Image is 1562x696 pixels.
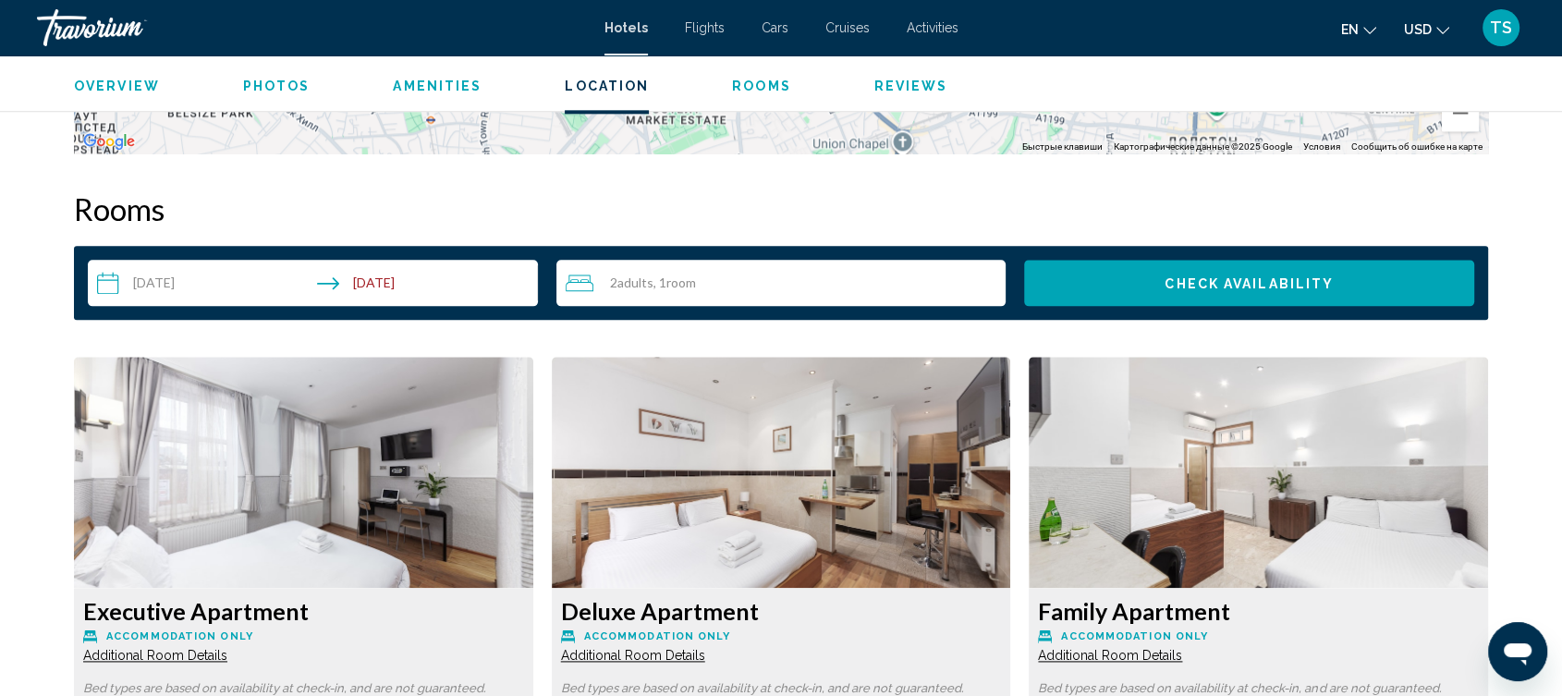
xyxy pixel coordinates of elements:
button: User Menu [1477,8,1525,47]
img: 5ef8e5ec-4776-444c-9c5f-9cb880a79db8.jpeg [552,357,1011,588]
button: Travelers: 2 adults, 0 children [556,260,1007,306]
a: Hotels [604,20,648,35]
span: Amenities [393,79,482,93]
span: Room [666,275,696,290]
span: Check Availability [1165,276,1334,291]
span: en [1341,22,1359,37]
a: Cruises [825,20,870,35]
img: 4949df4d-28cc-43ba-8186-7779c00c07a0.jpeg [74,357,533,588]
iframe: Кнопка запуска окна обмена сообщениями [1488,622,1547,681]
img: ee490d5b-9cef-4542-bbaa-316a967149ac.jpeg [1029,357,1488,588]
span: USD [1404,22,1432,37]
h2: Rooms [74,190,1488,227]
p: Bed types are based on availability at check-in, and are not guaranteed. [561,682,1002,695]
button: Change language [1341,16,1376,43]
button: Быстрые клавиши [1022,140,1103,153]
button: Уменьшить [1442,94,1479,131]
span: Additional Room Details [1038,648,1182,663]
a: Flights [685,20,725,35]
button: Change currency [1404,16,1449,43]
span: , 1 [653,275,696,290]
span: Reviews [874,79,948,93]
a: Cars [762,20,788,35]
a: Условия (ссылка откроется в новой вкладке) [1303,141,1340,152]
a: Activities [907,20,958,35]
button: Location [565,78,649,94]
span: Accommodation Only [584,630,731,642]
span: Accommodation Only [106,630,253,642]
span: Additional Room Details [561,648,705,663]
button: Reviews [874,78,948,94]
span: Картографические данные ©2025 Google [1114,141,1292,152]
span: Rooms [732,79,791,93]
span: TS [1490,18,1512,37]
span: Additional Room Details [83,648,227,663]
span: 2 [610,275,653,290]
h3: Executive Apartment [83,597,524,625]
span: Adults [617,275,653,290]
button: Amenities [393,78,482,94]
button: Rooms [732,78,791,94]
a: Сообщить об ошибке на карте [1351,141,1483,152]
span: Location [565,79,649,93]
p: Bed types are based on availability at check-in, and are not guaranteed. [83,682,524,695]
span: Photos [243,79,311,93]
div: Search widget [88,260,1474,306]
img: Google [79,129,140,153]
h3: Family Apartment [1038,597,1479,625]
button: Photos [243,78,311,94]
a: Travorium [37,9,586,46]
button: Overview [74,78,160,94]
button: Check Availability [1024,260,1474,306]
button: Check-in date: Jan 28, 2026 Check-out date: Jan 30, 2026 [88,260,538,306]
a: Открыть эту область в Google Картах (в новом окне) [79,129,140,153]
span: Accommodation Only [1061,630,1208,642]
span: Overview [74,79,160,93]
p: Bed types are based on availability at check-in, and are not guaranteed. [1038,682,1479,695]
h3: Deluxe Apartment [561,597,1002,625]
